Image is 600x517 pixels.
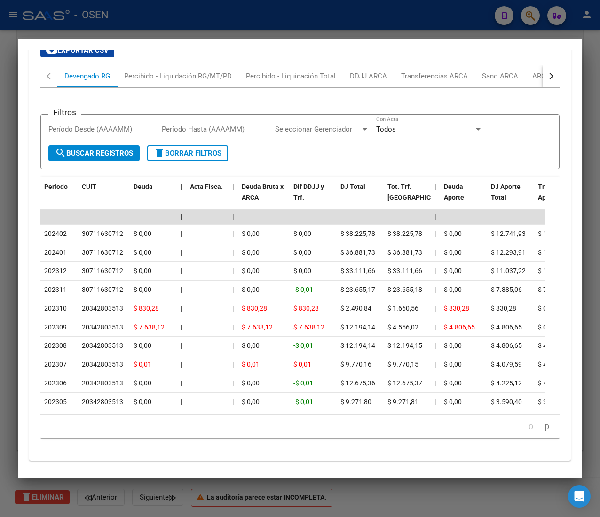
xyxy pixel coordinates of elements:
span: $ 0,00 [444,249,462,256]
div: Transferencias ARCA [401,71,468,81]
span: $ 0,00 [242,379,260,387]
span: $ 11.037,22 [538,267,573,274]
span: $ 0,00 [134,267,151,274]
span: | [181,286,182,293]
span: | [232,213,234,220]
span: | [181,305,182,312]
span: $ 2.490,84 [340,305,371,312]
datatable-header-cell: DJ Aporte Total [487,177,534,218]
datatable-header-cell: | [177,177,186,218]
span: | [434,213,436,220]
span: | [181,323,182,331]
span: | [181,267,182,274]
span: | [232,267,234,274]
span: | [181,183,182,190]
span: $ 4.225,12 [491,379,522,387]
span: $ 830,28 [134,305,159,312]
span: | [434,323,436,331]
span: $ 0,00 [444,379,462,387]
span: $ 0,00 [242,267,260,274]
span: $ 0,00 [134,249,151,256]
span: $ 0,00 [242,398,260,406]
span: $ 0,00 [293,230,311,237]
span: -$ 0,01 [293,342,313,349]
span: | [232,342,234,349]
span: -$ 0,01 [293,398,313,406]
span: CUIT [82,183,96,190]
span: $ 0,00 [134,286,151,293]
span: $ 0,00 [444,230,462,237]
div: DDJJ ARCA [350,71,387,81]
span: $ 0,00 [444,342,462,349]
span: 202307 [44,360,67,368]
span: 202312 [44,267,67,274]
datatable-header-cell: | [229,177,238,218]
span: $ 0,00 [293,267,311,274]
div: Open Intercom Messenger [568,485,591,508]
div: 20342803513 [82,340,123,351]
span: $ 830,28 [242,305,267,312]
span: $ 12.194,14 [340,342,375,349]
span: $ 0,00 [242,249,260,256]
span: $ 9.271,81 [387,398,418,406]
span: $ 4.079,59 [538,360,569,368]
span: | [181,360,182,368]
button: Borrar Filtros [147,145,228,161]
span: $ 0,01 [293,360,311,368]
span: Buscar Registros [55,149,133,157]
span: $ 4.556,02 [387,323,418,331]
span: DJ Total [340,183,365,190]
div: 30711630712 [82,284,123,295]
span: | [434,230,436,237]
span: | [181,398,182,406]
span: | [232,230,234,237]
span: -$ 0,01 [293,286,313,293]
span: $ 12.293,91 [538,249,573,256]
div: 20342803513 [82,359,123,370]
span: $ 23.655,17 [340,286,375,293]
span: $ 0,00 [134,342,151,349]
span: $ 0,01 [242,360,260,368]
span: $ 0,00 [242,286,260,293]
span: Deuda Bruta x ARCA [242,183,284,201]
span: $ 0,00 [134,398,151,406]
span: | [434,286,436,293]
span: $ 0,00 [134,230,151,237]
span: $ 12.741,93 [538,230,573,237]
button: Buscar Registros [48,145,140,161]
span: Dif DDJJ y Trf. [293,183,324,201]
span: $ 9.770,16 [340,360,371,368]
span: $ 23.655,18 [387,286,422,293]
span: 202306 [44,379,67,387]
span: 202310 [44,305,67,312]
span: $ 830,28 [293,305,319,312]
span: $ 0,00 [538,305,556,312]
span: $ 38.225,78 [340,230,375,237]
span: | [434,342,436,349]
h3: Filtros [48,107,81,117]
span: $ 4.225,12 [538,379,569,387]
span: $ 830,28 [491,305,516,312]
span: | [232,379,234,387]
span: $ 33.111,66 [387,267,422,274]
span: $ 7.885,06 [491,286,522,293]
datatable-header-cell: Deuda Aporte [440,177,487,218]
span: $ 7.638,12 [293,323,324,331]
span: $ 0,00 [538,323,556,331]
span: | [232,305,234,312]
span: 202305 [44,398,67,406]
datatable-header-cell: Dif DDJJ y Trf. [290,177,337,218]
span: 202311 [44,286,67,293]
span: | [181,249,182,256]
div: Devengado RG [64,71,110,81]
span: $ 1.660,56 [387,305,418,312]
span: | [434,305,436,312]
span: $ 12.675,36 [340,379,375,387]
datatable-header-cell: Deuda [130,177,177,218]
span: Todos [376,125,396,133]
datatable-header-cell: Acta Fisca. [186,177,229,218]
span: | [434,398,436,406]
datatable-header-cell: CUIT [78,177,130,218]
mat-icon: cloud_download [46,44,57,55]
span: $ 12.675,37 [387,379,422,387]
